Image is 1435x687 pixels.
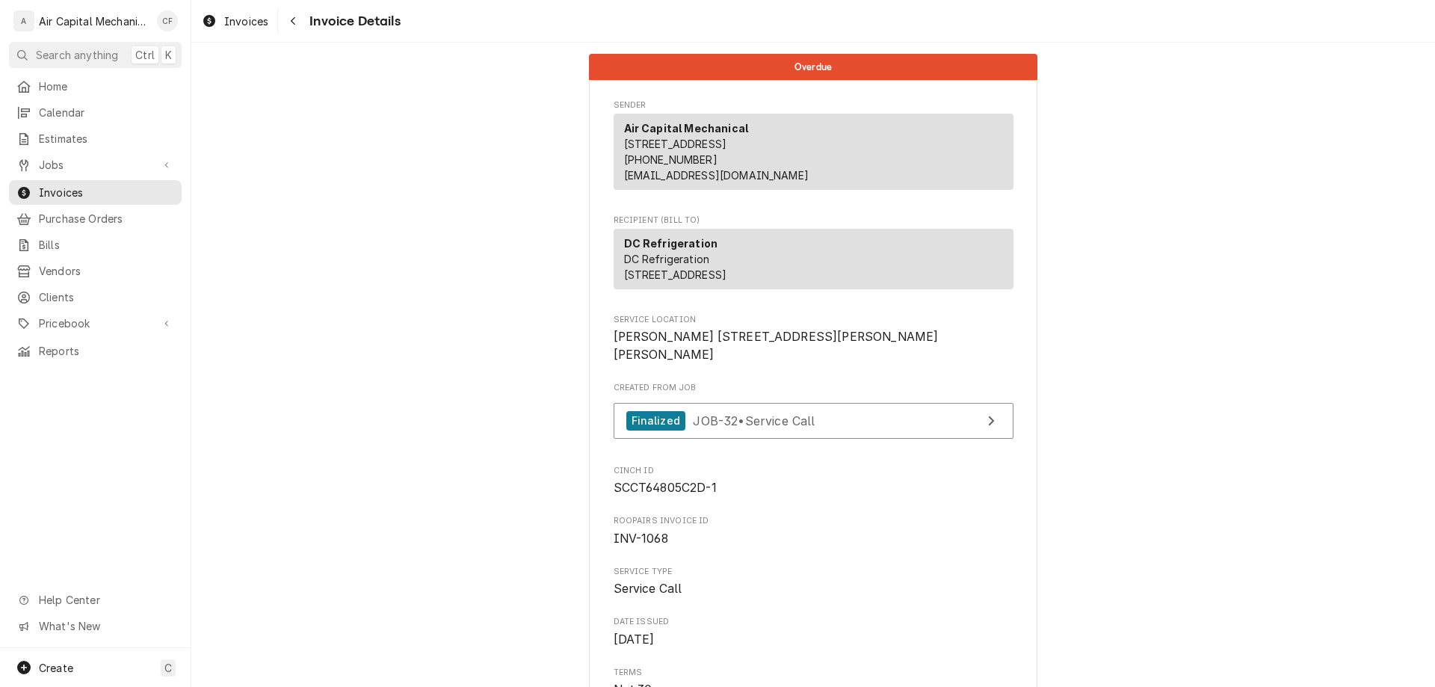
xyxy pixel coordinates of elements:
[614,465,1013,497] div: Cinch ID
[614,229,1013,289] div: Recipient (Bill To)
[9,339,182,363] a: Reports
[614,479,1013,497] span: Cinch ID
[9,232,182,257] a: Bills
[165,47,172,63] span: K
[614,632,655,647] span: [DATE]
[614,215,1013,296] div: Invoice Recipient
[614,515,1013,527] span: Roopairs Invoice ID
[614,616,1013,648] div: Date Issued
[9,311,182,336] a: Go to Pricebook
[693,413,815,428] span: JOB-32 • Service Call
[614,566,1013,598] div: Service Type
[624,169,809,182] a: [EMAIL_ADDRESS][DOMAIN_NAME]
[9,180,182,205] a: Invoices
[614,481,717,495] span: SCCT64805C2D-1
[614,114,1013,190] div: Sender
[157,10,178,31] div: CF
[39,131,174,147] span: Estimates
[281,9,305,33] button: Navigate back
[164,660,172,676] span: C
[9,259,182,283] a: Vendors
[614,530,1013,548] span: Roopairs Invoice ID
[39,105,174,120] span: Calendar
[614,566,1013,578] span: Service Type
[157,10,178,31] div: Charles Faure's Avatar
[9,42,182,68] button: Search anythingCtrlK
[39,289,174,305] span: Clients
[39,157,152,173] span: Jobs
[614,215,1013,227] span: Recipient (Bill To)
[39,618,173,634] span: What's New
[614,382,1013,394] span: Created From Job
[9,100,182,125] a: Calendar
[39,13,149,29] div: Air Capital Mechanical
[614,314,1013,326] span: Service Location
[614,515,1013,547] div: Roopairs Invoice ID
[624,122,749,135] strong: Air Capital Mechanical
[13,10,34,31] div: A
[9,614,182,638] a: Go to What's New
[39,592,173,608] span: Help Center
[614,465,1013,477] span: Cinch ID
[196,9,274,34] a: Invoices
[614,99,1013,197] div: Invoice Sender
[9,285,182,309] a: Clients
[9,588,182,612] a: Go to Help Center
[39,185,174,200] span: Invoices
[589,54,1037,80] div: Status
[614,667,1013,679] span: Terms
[305,11,400,31] span: Invoice Details
[624,237,718,250] strong: DC Refrigeration
[614,330,939,362] span: [PERSON_NAME] [STREET_ADDRESS][PERSON_NAME][PERSON_NAME]
[614,616,1013,628] span: Date Issued
[9,126,182,151] a: Estimates
[614,99,1013,111] span: Sender
[39,78,174,94] span: Home
[614,229,1013,295] div: Recipient (Bill To)
[614,580,1013,598] span: Service Type
[9,153,182,177] a: Go to Jobs
[39,343,174,359] span: Reports
[39,662,73,674] span: Create
[135,47,155,63] span: Ctrl
[36,47,118,63] span: Search anything
[626,411,685,431] div: Finalized
[614,114,1013,196] div: Sender
[614,631,1013,649] span: Date Issued
[9,206,182,231] a: Purchase Orders
[624,253,727,281] span: DC Refrigeration [STREET_ADDRESS]
[614,532,668,546] span: INV-1068
[39,315,152,331] span: Pricebook
[39,263,174,279] span: Vendors
[39,237,174,253] span: Bills
[794,62,832,72] span: Overdue
[614,382,1013,446] div: Created From Job
[624,153,717,166] a: [PHONE_NUMBER]
[614,403,1013,440] a: View Job
[614,328,1013,363] span: Service Location
[614,314,1013,364] div: Service Location
[224,13,268,29] span: Invoices
[624,138,727,150] span: [STREET_ADDRESS]
[614,582,682,596] span: Service Call
[9,74,182,99] a: Home
[39,211,174,227] span: Purchase Orders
